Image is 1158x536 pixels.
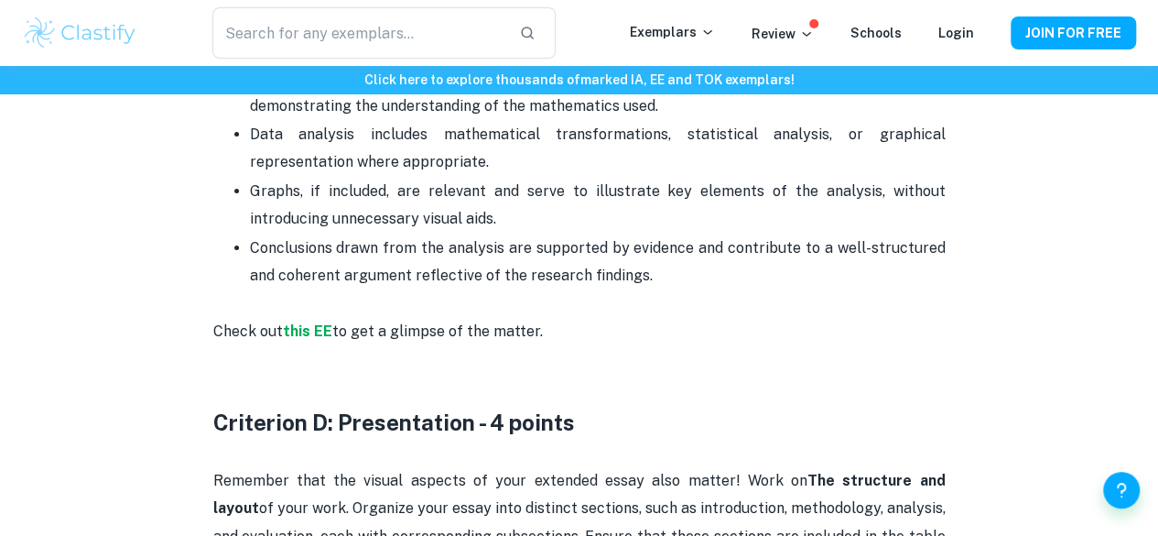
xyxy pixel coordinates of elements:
[283,323,332,340] a: this EE
[212,7,505,59] input: Search for any exemplars...
[213,290,946,345] p: Check out to get a glimpse of the matter.
[850,26,902,40] a: Schools
[22,15,138,51] img: Clastify logo
[213,410,575,435] strong: Criterion D: Presentation - 4 points
[1103,472,1140,509] button: Help and Feedback
[250,235,946,290] p: Conclusions drawn from the analysis are supported by evidence and contribute to a well-structured...
[752,24,814,44] p: Review
[250,121,946,177] p: Data analysis includes mathematical transformations, statistical analysis, or graphical represent...
[250,178,946,234] p: Graphs, if included, are relevant and serve to illustrate key elements of the analysis, without i...
[938,26,974,40] a: Login
[630,22,715,42] p: Exemplars
[4,70,1154,90] h6: Click here to explore thousands of marked IA, EE and TOK exemplars !
[1011,16,1136,49] button: JOIN FOR FREE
